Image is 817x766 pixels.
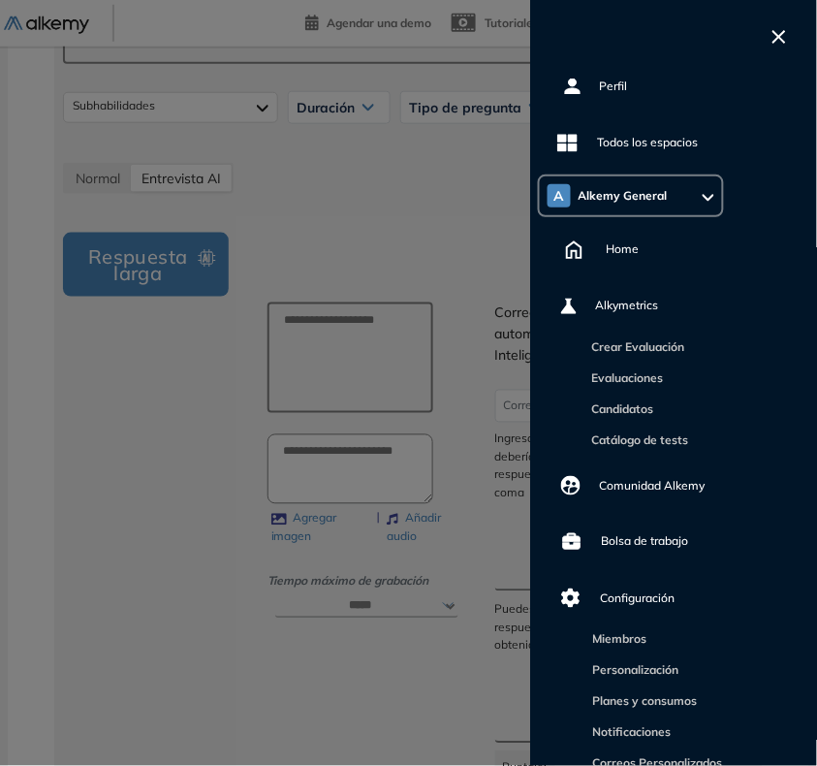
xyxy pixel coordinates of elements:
[602,533,689,551] span: Bolsa de trabajo
[584,663,678,678] a: Personalización
[579,188,668,204] span: Alkemy General
[600,590,675,607] span: Configuración
[607,240,640,258] span: Home
[584,632,646,647] a: Miembros
[584,432,689,447] a: Catálogo de tests
[584,370,664,385] a: Evaluaciones
[584,401,654,416] a: Candidatos
[600,477,706,495] span: Comunidad Alkemy
[530,62,817,111] a: Perfil
[596,297,659,314] span: Alkymetrics
[584,694,697,709] a: Planes y consumos
[554,188,564,204] span: A
[598,134,699,151] span: Todos los espacios
[600,78,628,95] span: Perfil
[584,339,685,354] a: Crear Evaluación
[584,725,671,740] a: Notificaciones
